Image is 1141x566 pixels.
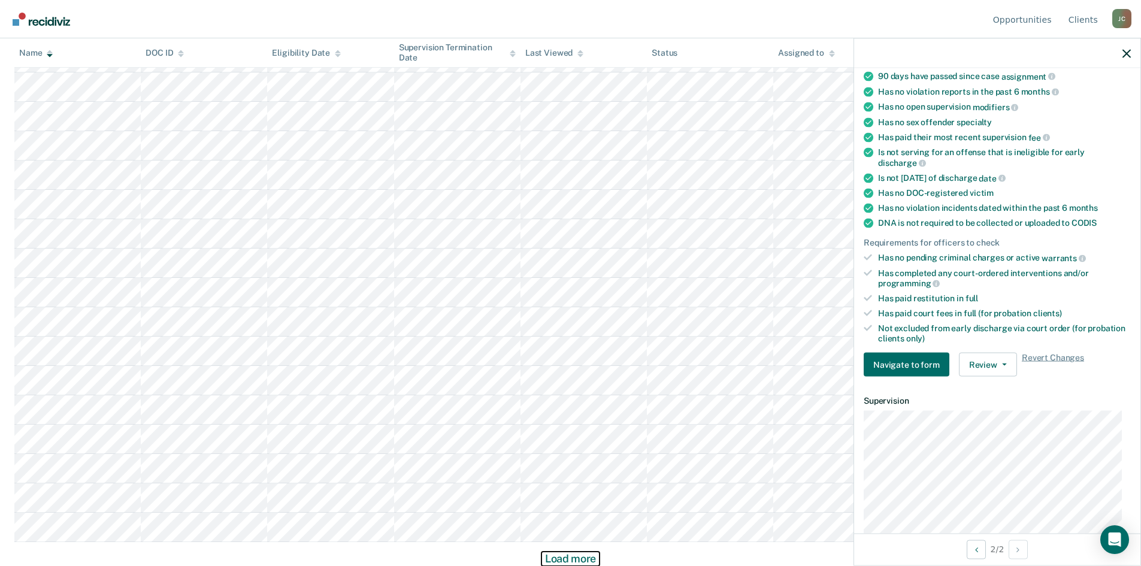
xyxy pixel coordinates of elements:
div: Is not [DATE] of discharge [878,172,1131,183]
span: only) [906,333,925,343]
span: Revert Changes [1022,353,1084,377]
span: specialty [957,117,992,126]
div: Status [652,48,677,58]
div: 2 / 2 [854,533,1140,565]
span: programming [878,279,940,288]
div: Has no DOC-registered [878,188,1131,198]
span: full [966,293,978,303]
img: Recidiviz [13,13,70,26]
span: discharge [878,158,926,167]
div: DOC ID [146,48,184,58]
div: J C [1112,9,1131,28]
button: Load more [541,552,600,566]
div: Open Intercom Messenger [1100,525,1129,554]
div: Has no violation reports in the past 6 [878,86,1131,97]
dt: Supervision [864,396,1131,406]
div: Last Viewed [525,48,583,58]
div: Name [19,48,53,58]
div: Has completed any court-ordered interventions and/or [878,268,1131,288]
div: Is not serving for an offense that is ineligible for early [878,147,1131,168]
div: Has no pending criminal charges or active [878,253,1131,264]
div: DNA is not required to be collected or uploaded to [878,218,1131,228]
div: Has no sex offender [878,117,1131,127]
span: assignment [1001,71,1055,81]
div: Supervision Termination Date [399,43,516,63]
div: Has no open supervision [878,102,1131,113]
span: CODIS [1072,218,1097,228]
div: Requirements for officers to check [864,238,1131,248]
div: Assigned to [778,48,834,58]
span: warrants [1042,253,1086,262]
div: Eligibility Date [272,48,341,58]
span: modifiers [973,102,1019,111]
button: Previous Opportunity [967,540,986,559]
span: fee [1028,132,1050,142]
span: date [979,173,1005,183]
div: Not excluded from early discharge via court order (for probation clients [878,323,1131,343]
div: Has no violation incidents dated within the past 6 [878,203,1131,213]
button: Review [959,353,1017,377]
div: Has paid court fees in full (for probation [878,308,1131,318]
div: Has paid their most recent supervision [878,132,1131,143]
button: Profile dropdown button [1112,9,1131,28]
button: Navigate to form [864,353,949,377]
span: clients) [1033,308,1062,317]
span: victim [970,188,994,198]
a: Navigate to form link [864,353,954,377]
span: months [1021,87,1059,96]
span: months [1069,203,1098,213]
div: Has paid restitution in [878,293,1131,304]
div: 90 days have passed since case [878,71,1131,81]
button: Next Opportunity [1009,540,1028,559]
